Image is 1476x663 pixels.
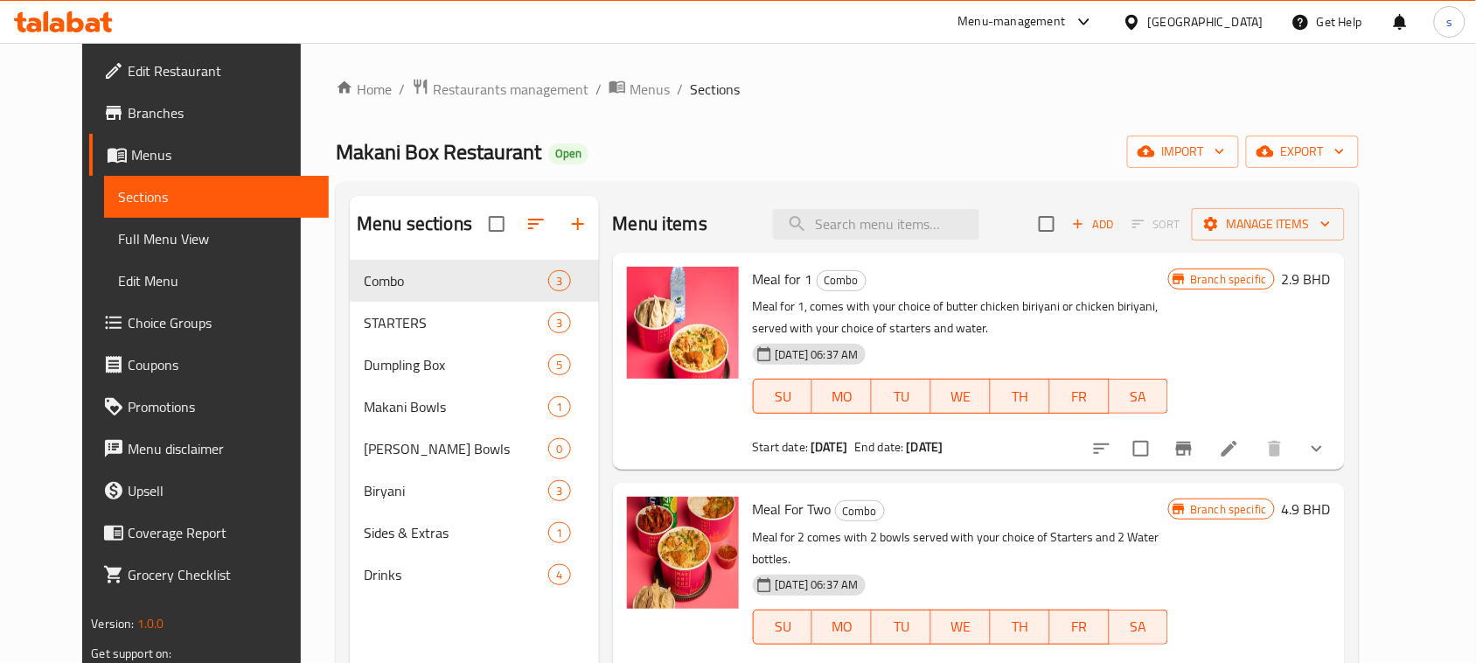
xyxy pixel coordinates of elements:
span: TU [879,384,924,409]
button: SA [1110,379,1169,414]
span: Biryani [364,480,548,501]
span: SA [1117,614,1162,639]
a: Coverage Report [89,512,329,554]
span: SU [761,614,806,639]
span: Grocery Checklist [128,564,315,585]
span: Coverage Report [128,522,315,543]
span: 3 [549,273,569,290]
h2: Menu sections [357,211,472,237]
button: SU [753,610,813,645]
button: TU [872,379,931,414]
span: Menu disclaimer [128,438,315,459]
input: search [773,209,979,240]
span: export [1260,141,1345,163]
span: FR [1057,384,1103,409]
li: / [399,79,405,100]
span: MO [819,614,865,639]
nav: breadcrumb [336,78,1359,101]
span: Dumpling Box [364,354,548,375]
span: import [1141,141,1225,163]
a: Edit Menu [104,260,329,302]
div: STARTERS [364,312,548,333]
div: items [548,396,570,417]
span: Select to update [1123,430,1159,467]
a: Upsell [89,470,329,512]
a: Promotions [89,386,329,428]
a: Home [336,79,392,100]
span: Drinks [364,564,548,585]
p: Meal for 1, comes with your choice of butter chicken biriyani or chicken biriyani, served with yo... [753,296,1169,339]
a: Full Menu View [104,218,329,260]
span: Add item [1065,211,1121,238]
span: 4 [549,567,569,583]
span: Menus [131,144,315,165]
div: Sides & Extras1 [350,512,598,554]
nav: Menu sections [350,253,598,603]
div: Dumpling Box5 [350,344,598,386]
div: STARTERS3 [350,302,598,344]
span: Coupons [128,354,315,375]
span: Sections [690,79,740,100]
span: Restaurants management [433,79,588,100]
span: WE [938,614,984,639]
span: FR [1057,614,1103,639]
span: Combo [836,501,884,521]
span: Open [548,146,588,161]
span: Meal for 1 [753,266,813,292]
button: SU [753,379,813,414]
div: Makani Bowls1 [350,386,598,428]
span: Makani Box Restaurant [336,132,541,171]
span: 3 [549,483,569,499]
button: Add [1065,211,1121,238]
span: Promotions [128,396,315,417]
span: Version: [91,612,134,635]
span: 3 [549,315,569,331]
button: FR [1050,610,1110,645]
a: Sections [104,176,329,218]
span: Select all sections [478,206,515,242]
a: Menus [609,78,670,101]
span: Select section first [1121,211,1192,238]
a: Branches [89,92,329,134]
span: [DATE] 06:37 AM [769,346,866,363]
button: import [1127,136,1239,168]
span: Branch specific [1183,501,1273,518]
button: export [1246,136,1359,168]
div: items [548,354,570,375]
b: [DATE] [811,436,847,458]
span: Sections [118,186,315,207]
a: Edit menu item [1219,438,1240,459]
div: [PERSON_NAME] Bowls0 [350,428,598,470]
button: TH [991,379,1050,414]
div: [GEOGRAPHIC_DATA] [1148,12,1264,31]
span: Makani Bowls [364,396,548,417]
span: Start date: [753,436,809,458]
h6: 2.9 BHD [1282,267,1331,291]
span: Upsell [128,480,315,501]
div: Combo [817,270,867,291]
span: MO [819,384,865,409]
img: Meal for 1 [627,267,739,379]
span: Edit Menu [118,270,315,291]
div: items [548,270,570,291]
span: Meal For Two [753,496,832,522]
span: Sort sections [515,203,557,245]
a: Edit Restaurant [89,50,329,92]
span: SA [1117,384,1162,409]
button: Add section [557,203,599,245]
span: 0 [549,441,569,457]
img: Meal For Two [627,497,739,609]
span: 1 [549,525,569,541]
button: FR [1050,379,1110,414]
a: Restaurants management [412,78,588,101]
span: Combo [364,270,548,291]
span: Manage items [1206,213,1331,235]
button: sort-choices [1081,428,1123,470]
span: Combo [818,270,866,290]
b: [DATE] [907,436,943,458]
div: Menu-management [958,11,1066,32]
